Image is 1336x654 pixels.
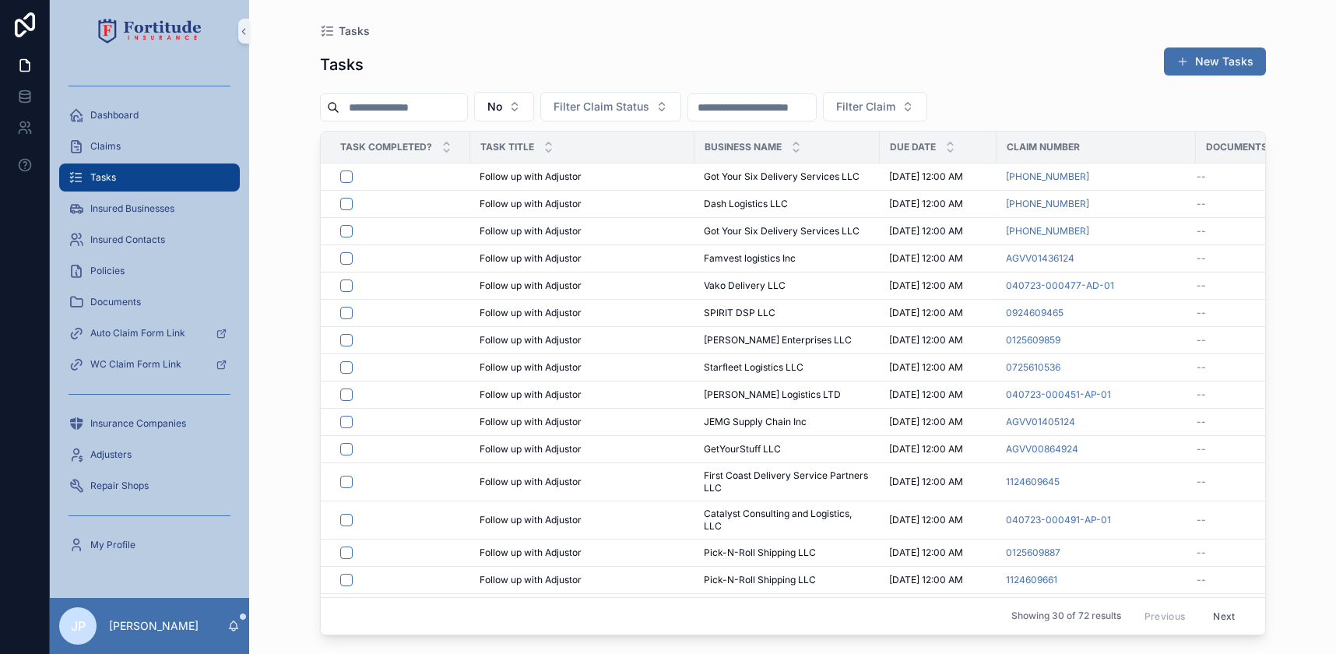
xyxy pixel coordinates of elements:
span: Documents [90,296,141,308]
a: 040723-000491-AP-01 [1006,514,1111,526]
span: Follow up with Adjustor [480,171,582,183]
span: [PERSON_NAME] Logistics LTD [704,389,841,401]
span: Insured Businesses [90,202,174,215]
a: 040723-000451-AP-01 [1006,389,1111,401]
span: -- [1197,334,1206,346]
span: -- [1197,252,1206,265]
a: Tasks [320,23,370,39]
span: -- [1197,547,1206,559]
span: Follow up with Adjustor [480,361,582,374]
a: Repair Shops [59,472,240,500]
span: Follow up with Adjustor [480,476,582,488]
a: Adjusters [59,441,240,469]
span: [PERSON_NAME] Enterprises LLC [704,334,852,346]
span: Filter Claim [836,99,895,114]
img: App logo [98,19,202,44]
span: GetYourStuff LLC [704,443,781,455]
span: [PHONE_NUMBER] [1006,225,1089,237]
a: AGVV01436124 [1006,252,1074,265]
span: First Coast Delivery Service Partners LLC [704,469,870,494]
a: Policies [59,257,240,285]
span: Insured Contacts [90,234,165,246]
span: JEMG Supply Chain Inc [704,416,807,428]
h1: Tasks [320,54,364,76]
span: Claim Number [1007,141,1080,153]
span: Follow up with Adjustor [480,225,582,237]
a: 0125609859 [1006,334,1060,346]
span: [DATE] 12:00 AM [889,514,963,526]
span: My Profile [90,539,135,551]
div: scrollable content [50,62,249,579]
span: WC Claim Form Link [90,358,181,371]
span: Showing 30 of 72 results [1011,610,1121,623]
span: Policies [90,265,125,277]
span: [DATE] 12:00 AM [889,198,963,210]
span: Follow up with Adjustor [480,514,582,526]
span: Follow up with Adjustor [480,307,582,319]
span: Adjusters [90,448,132,461]
span: Documents [1206,141,1267,153]
a: 1124609645 [1006,476,1060,488]
span: -- [1197,389,1206,401]
span: SPIRIT DSP LLC [704,307,775,319]
span: [DATE] 12:00 AM [889,361,963,374]
span: Pick-N-Roll Shipping LLC [704,547,816,559]
span: -- [1197,361,1206,374]
span: Follow up with Adjustor [480,547,582,559]
a: 1124609661 [1006,574,1057,586]
span: Task Completed? [340,141,432,153]
span: [DATE] 12:00 AM [889,443,963,455]
span: Pick-N-Roll Shipping LLC [704,574,816,586]
span: -- [1197,443,1206,455]
a: AGVV01405124 [1006,416,1075,428]
a: AGVV00864924 [1006,443,1078,455]
a: Dashboard [59,101,240,129]
span: Due Date [890,141,936,153]
span: [DATE] 12:00 AM [889,252,963,265]
span: [DATE] 12:00 AM [889,574,963,586]
button: New Tasks [1164,47,1266,76]
span: Follow up with Adjustor [480,574,582,586]
a: [PHONE_NUMBER] [1006,198,1089,210]
a: My Profile [59,531,240,559]
span: [DATE] 12:00 AM [889,225,963,237]
a: Insured Contacts [59,226,240,254]
a: 0924609465 [1006,307,1064,319]
button: Select Button [474,92,534,121]
a: 0125609887 [1006,547,1060,559]
span: Dashboard [90,109,139,121]
p: [PERSON_NAME] [109,618,199,634]
span: -- [1197,307,1206,319]
a: WC Claim Form Link [59,350,240,378]
span: -- [1197,476,1206,488]
span: -- [1197,574,1206,586]
a: 0725610536 [1006,361,1060,374]
span: 040723-000477-AD-01 [1006,280,1114,292]
span: [DATE] 12:00 AM [889,334,963,346]
a: Insurance Companies [59,410,240,438]
span: JP [71,617,86,635]
span: Filter Claim Status [554,99,649,114]
span: Tasks [339,23,370,39]
span: Follow up with Adjustor [480,443,582,455]
span: Tasks [90,171,116,184]
span: [DATE] 12:00 AM [889,547,963,559]
span: No [487,99,502,114]
button: Next [1202,604,1246,628]
span: Catalyst Consulting and Logistics, LLC [704,508,870,533]
span: Follow up with Adjustor [480,280,582,292]
a: Claims [59,132,240,160]
span: [DATE] 12:00 AM [889,476,963,488]
span: -- [1197,514,1206,526]
span: [DATE] 12:00 AM [889,280,963,292]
